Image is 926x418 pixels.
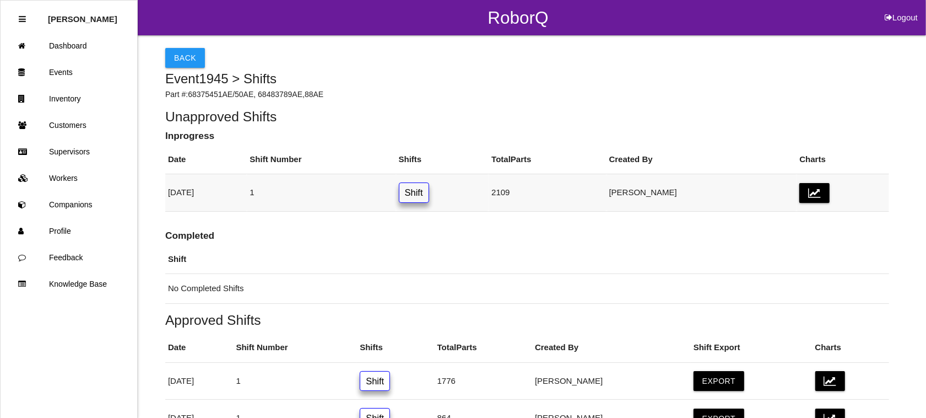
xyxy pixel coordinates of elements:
[813,333,889,362] th: Charts
[489,145,606,174] th: Total Parts
[399,183,429,203] a: Shift
[694,371,744,391] button: Export
[532,362,691,400] td: [PERSON_NAME]
[247,174,396,212] td: 1
[435,333,532,362] th: Total Parts
[1,271,137,297] a: Knowledge Base
[165,109,889,124] h5: Unapproved Shifts
[357,333,434,362] th: Shifts
[691,333,813,362] th: Shift Export
[606,174,797,212] td: [PERSON_NAME]
[165,145,247,174] th: Date
[532,333,691,362] th: Created By
[1,191,137,218] a: Companions
[247,145,396,174] th: Shift Number
[165,333,233,362] th: Date
[489,174,606,212] td: 2109
[1,218,137,244] a: Profile
[165,72,889,86] h4: Event 1945 > Shifts
[165,174,247,212] td: [DATE]
[165,89,889,100] p: Part #: 68375451AE/50AE, 68483789AE,88AE
[233,362,357,400] td: 1
[48,6,117,24] p: Rosie Blandino
[1,112,137,138] a: Customers
[606,145,797,174] th: Created By
[396,145,489,174] th: Shifts
[1,244,137,271] a: Feedback
[165,313,889,328] h5: Approved Shifts
[165,230,214,241] b: Completed
[165,362,233,400] td: [DATE]
[435,362,532,400] td: 1776
[165,245,889,274] th: Shift
[1,33,137,59] a: Dashboard
[1,59,137,85] a: Events
[19,6,26,33] div: Close
[797,145,889,174] th: Charts
[165,48,205,68] button: Back
[1,138,137,165] a: Supervisors
[233,333,357,362] th: Shift Number
[360,371,390,392] a: Shift
[165,274,889,304] td: No Completed Shifts
[165,130,214,141] b: Inprogress
[1,85,137,112] a: Inventory
[1,165,137,191] a: Workers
